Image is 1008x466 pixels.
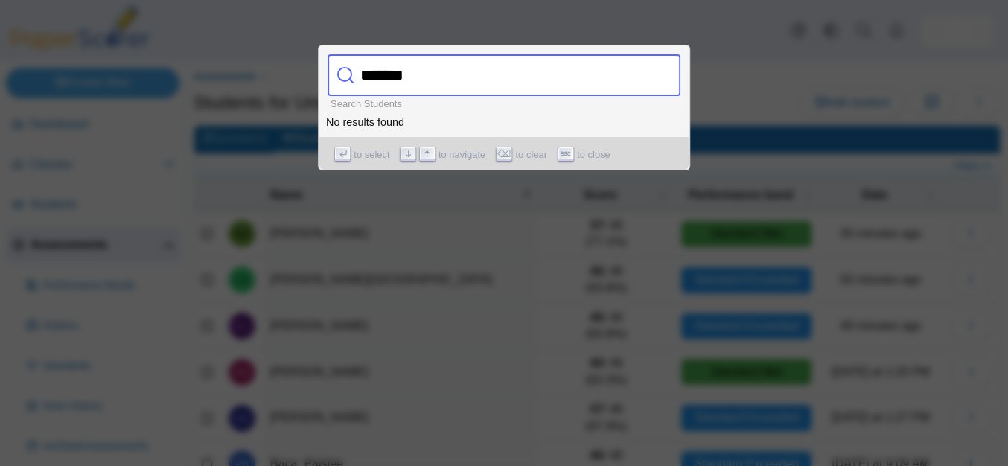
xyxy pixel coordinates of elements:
svg: Escape key [560,148,571,159]
span: to clear [515,147,546,163]
div: No results found [326,115,683,130]
span: ⌫ [497,147,511,161]
span: to select [354,147,389,163]
svg: Arrow down [403,148,414,159]
svg: Arrow up [421,148,433,159]
span: to close [577,147,610,163]
li: Search Students [331,98,402,111]
svg: Enter key [337,148,348,159]
span: to navigate [438,147,485,163]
